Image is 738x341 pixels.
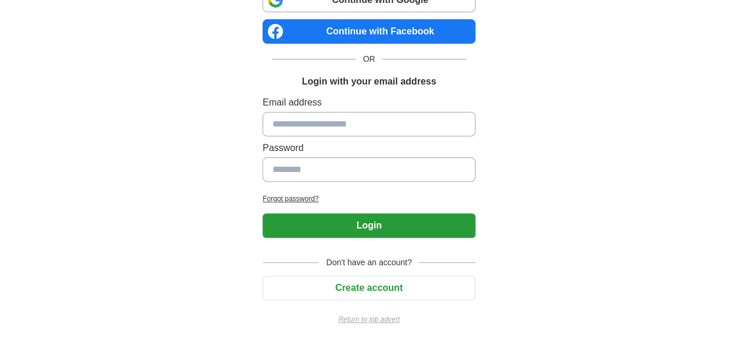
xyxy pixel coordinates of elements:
button: Create account [263,276,475,300]
a: Create account [263,283,475,293]
a: Forgot password? [263,194,475,204]
button: Login [263,213,475,238]
label: Password [263,141,475,155]
span: OR [356,53,382,65]
label: Email address [263,96,475,110]
h1: Login with your email address [302,75,436,89]
span: Don't have an account? [319,256,419,269]
a: Continue with Facebook [263,19,475,44]
a: Return to job advert [263,314,475,325]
